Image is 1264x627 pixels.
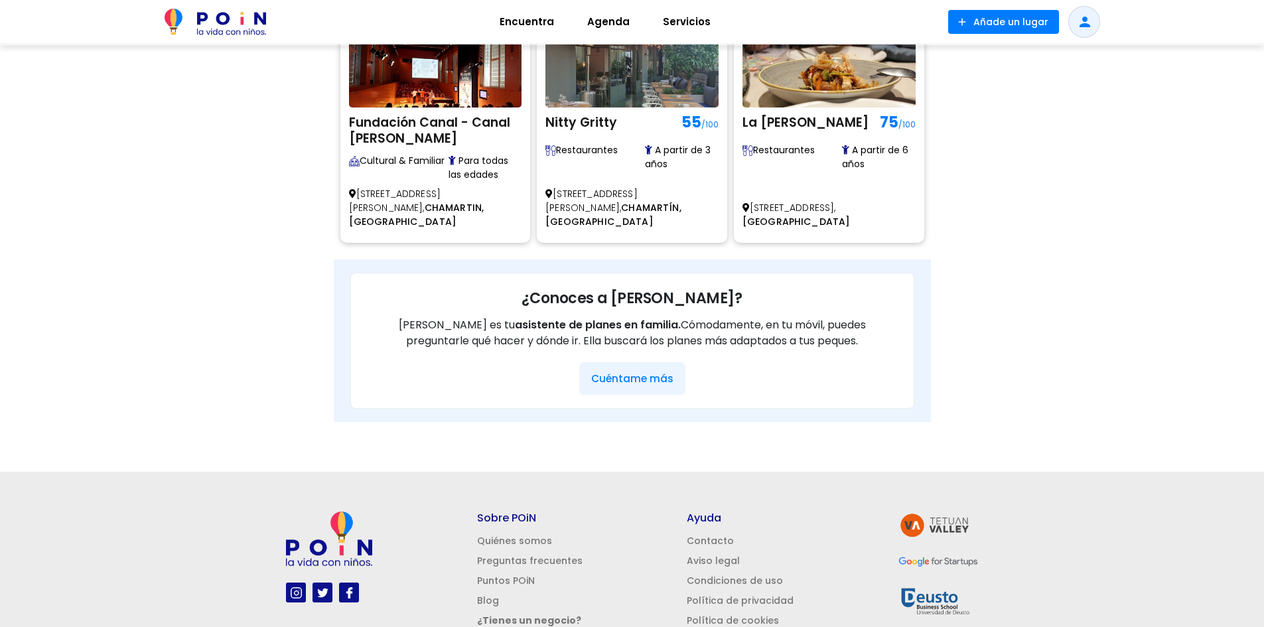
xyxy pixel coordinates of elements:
[545,182,719,234] p: [STREET_ADDRESS][PERSON_NAME],
[687,594,794,607] a: Política de privacidad
[477,614,581,627] a: ¿Tienes un negocio?
[477,554,583,567] a: Preguntas frecuentes
[286,512,372,566] img: poin
[646,6,727,38] a: Servicios
[315,585,331,601] img: twitter
[368,290,897,307] h3: ¿Conoces a [PERSON_NAME]?
[898,552,978,571] img: GFS
[341,585,358,601] img: facebook
[288,585,305,601] img: instagram
[349,156,360,167] img: Descubre eventos y actividades familiares en centros culturales y recintos feriales. Programación...
[687,534,734,547] a: Contacto
[742,196,916,234] p: [STREET_ADDRESS],
[349,111,522,147] h2: Fundación Canal - Canal [PERSON_NAME]
[545,143,645,171] span: Restaurantes
[477,534,552,547] a: Quiénes somos
[477,574,535,587] a: Puntos POiN
[742,111,873,136] h2: La [PERSON_NAME]
[948,10,1059,34] button: Añade un lugar
[349,33,522,107] img: Fundación Canal - Canal de Isabel II
[515,317,681,332] span: asistente de planes en familia.
[842,143,916,171] span: A partir de 6 años
[368,317,897,349] p: [PERSON_NAME] es tu Cómodamente, en tu móvil, puedes preguntarle qué hacer y dónde ir. Ella busca...
[477,594,499,607] a: Blog
[545,201,681,228] span: CHAMARTÍN, [GEOGRAPHIC_DATA]
[545,33,719,107] img: Nitty Gritty
[165,9,266,35] img: POiN
[571,6,646,38] a: Agenda
[742,215,851,228] span: [GEOGRAPHIC_DATA]
[742,143,842,171] span: Restaurantes
[898,585,971,616] img: Deusto
[349,201,484,228] span: CHAMARTIN, [GEOGRAPHIC_DATA]
[477,512,583,524] h5: Sobre POiN
[898,512,971,539] img: tetuan valley
[349,154,449,182] span: Cultural & Familiar
[581,11,636,33] span: Agenda
[657,11,717,33] span: Servicios
[898,119,916,130] span: /100
[579,362,685,395] button: Cuéntame más
[645,143,719,171] span: A partir de 3 años
[449,154,522,182] span: Para todas las edades
[349,182,522,234] p: [STREET_ADDRESS][PERSON_NAME],
[545,145,556,156] img: Descubre restaurantes family-friendly con zonas infantiles, tronas, menús para niños y espacios a...
[675,111,719,135] h1: 55
[545,111,675,136] h2: Nitty Gritty
[742,145,753,156] img: Descubre restaurantes family-friendly con zonas infantiles, tronas, menús para niños y espacios a...
[349,33,522,234] a: Fundación Canal - Canal de Isabel II Fundación Canal - Canal [PERSON_NAME] Descubre eventos y act...
[494,11,560,33] span: Encuentra
[742,33,916,234] a: La Maruca Castellana La [PERSON_NAME] 75/100 Descubre restaurantes family-friendly con zonas infa...
[873,111,916,135] h1: 75
[483,6,571,38] a: Encuentra
[687,614,779,627] a: Política de cookies
[687,574,783,587] a: Condiciones de uso
[687,554,740,567] a: Aviso legal
[687,512,794,524] h5: Ayuda
[701,119,719,130] span: /100
[742,33,916,107] img: La Maruca Castellana
[545,33,719,234] a: Nitty Gritty Nitty Gritty 55/100 Descubre restaurantes family-friendly con zonas infantiles, tron...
